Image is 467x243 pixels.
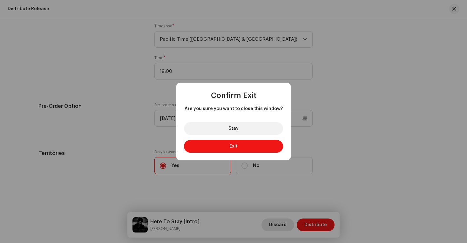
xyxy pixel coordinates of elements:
span: Confirm Exit [211,92,256,99]
span: Are you sure you want to close this window? [184,106,283,112]
span: Stay [228,126,239,131]
button: Exit [184,140,283,153]
button: Stay [184,122,283,135]
span: Exit [229,144,238,149]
